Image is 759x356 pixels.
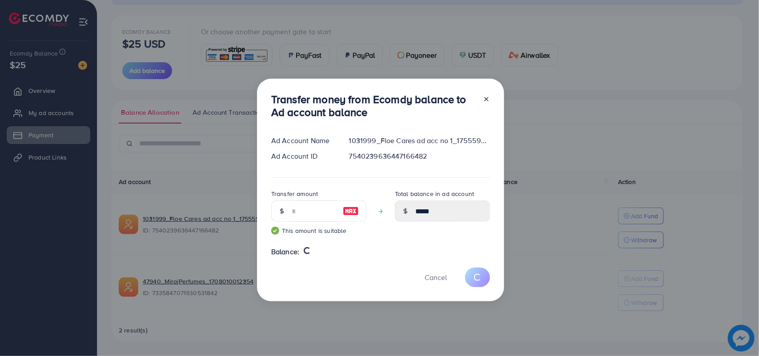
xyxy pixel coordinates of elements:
[342,151,497,161] div: 7540239636447166482
[271,226,366,235] small: This amount is suitable
[271,247,299,257] span: Balance:
[395,189,474,198] label: Total balance in ad account
[271,189,318,198] label: Transfer amount
[425,272,447,282] span: Cancel
[264,136,342,146] div: Ad Account Name
[342,136,497,146] div: 1031999_Floe Cares ad acc no 1_1755598915786
[271,227,279,235] img: guide
[414,268,458,287] button: Cancel
[271,93,476,119] h3: Transfer money from Ecomdy balance to Ad account balance
[343,206,359,216] img: image
[264,151,342,161] div: Ad Account ID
